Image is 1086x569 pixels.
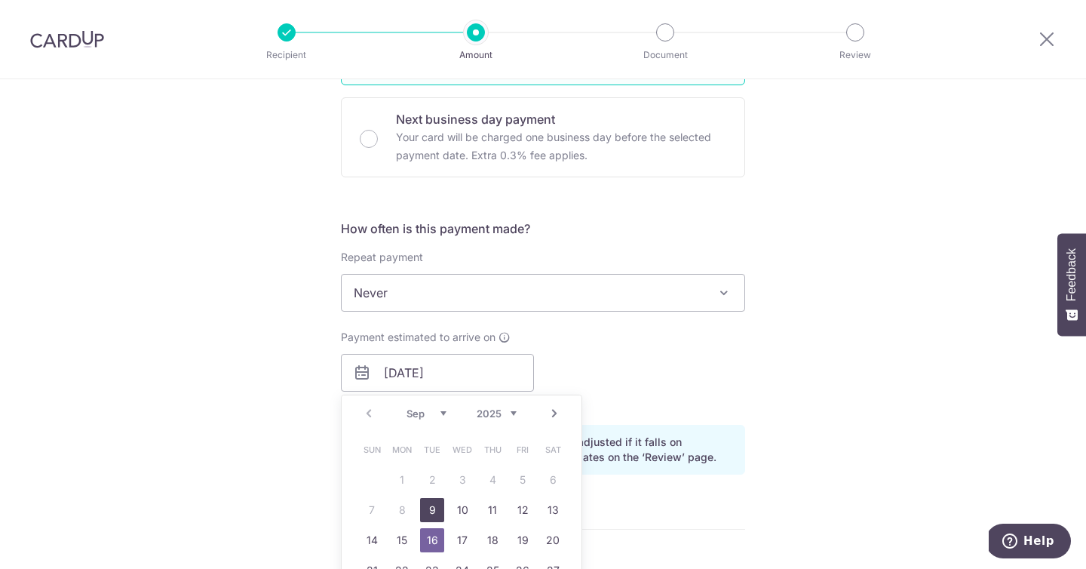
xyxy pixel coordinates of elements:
[360,528,384,552] a: 14
[396,110,726,128] p: Next business day payment
[450,438,474,462] span: Wednesday
[541,528,565,552] a: 20
[450,528,474,552] a: 17
[1065,248,1078,301] span: Feedback
[450,498,474,522] a: 10
[341,220,745,238] h5: How often is this payment made?
[341,354,534,392] input: DD / MM / YYYY
[511,498,535,522] a: 12
[390,528,414,552] a: 15
[511,438,535,462] span: Friday
[609,48,721,63] p: Document
[420,48,532,63] p: Amount
[360,438,384,462] span: Sunday
[799,48,911,63] p: Review
[511,528,535,552] a: 19
[420,528,444,552] a: 16
[541,438,565,462] span: Saturday
[541,498,565,522] a: 13
[420,438,444,462] span: Tuesday
[545,404,563,423] a: Next
[480,498,505,522] a: 11
[342,275,744,311] span: Never
[341,274,745,312] span: Never
[341,330,495,345] span: Payment estimated to arrive on
[341,250,423,265] label: Repeat payment
[390,438,414,462] span: Monday
[231,48,342,63] p: Recipient
[480,528,505,552] a: 18
[420,498,444,522] a: 9
[989,524,1071,561] iframe: Opens a widget where you can find more information
[396,128,726,165] p: Your card will be charged one business day before the selected payment date. Extra 0.3% fee applies.
[480,438,505,462] span: Thursday
[1057,233,1086,336] button: Feedback - Show survey
[30,30,104,48] img: CardUp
